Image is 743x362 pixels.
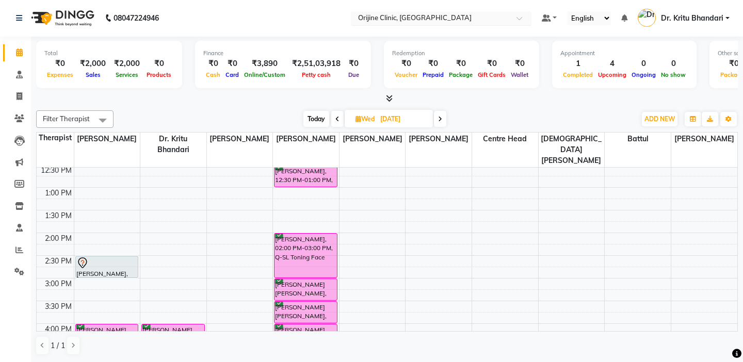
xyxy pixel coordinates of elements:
[274,166,336,187] div: [PERSON_NAME], 12:30 PM-01:00 PM, Peel-Regular-Underarms
[207,133,273,145] span: [PERSON_NAME]
[658,58,688,70] div: 0
[274,302,336,323] div: [PERSON_NAME] [PERSON_NAME], 03:30 PM-04:00 PM, LHR- Maintenance Chin
[140,133,206,156] span: Dr. Kritu Bhandari
[83,71,103,78] span: Sales
[44,58,76,70] div: ₹0
[346,71,362,78] span: Due
[508,71,531,78] span: Wallet
[274,279,336,300] div: [PERSON_NAME] [PERSON_NAME], 03:00 PM-03:30 PM, LHR-Maintenance Upper Lip
[475,71,508,78] span: Gift Cards
[671,133,737,145] span: [PERSON_NAME]
[43,278,74,289] div: 3:00 PM
[74,133,140,145] span: [PERSON_NAME]
[299,71,333,78] span: Petty cash
[241,71,288,78] span: Online/Custom
[446,58,475,70] div: ₹0
[44,49,174,58] div: Total
[113,71,141,78] span: Services
[303,111,329,127] span: Today
[43,188,74,199] div: 1:00 PM
[475,58,508,70] div: ₹0
[76,324,138,345] div: [PERSON_NAME], 04:00 PM-04:30 PM, Medical Follow up
[595,58,629,70] div: 4
[539,133,605,167] span: [DEMOGRAPHIC_DATA][PERSON_NAME]
[605,133,671,145] span: Battul
[43,256,74,267] div: 2:30 PM
[345,58,363,70] div: ₹0
[560,49,688,58] div: Appointment
[642,112,677,126] button: ADD NEW
[223,71,241,78] span: Card
[203,49,363,58] div: Finance
[44,71,76,78] span: Expenses
[114,4,159,32] b: 08047224946
[392,49,531,58] div: Redemption
[43,324,74,335] div: 4:00 PM
[644,115,675,123] span: ADD NEW
[446,71,475,78] span: Package
[43,301,74,312] div: 3:30 PM
[43,114,90,123] span: Filter Therapist
[638,9,656,27] img: Dr. Kritu Bhandari
[223,58,241,70] div: ₹0
[658,71,688,78] span: No show
[392,58,420,70] div: ₹0
[76,256,138,277] div: [PERSON_NAME], 02:30 PM-03:00 PM, Medical Follow up
[110,58,144,70] div: ₹2,000
[76,58,110,70] div: ₹2,000
[43,210,74,221] div: 1:30 PM
[203,71,223,78] span: Cash
[661,13,723,24] span: Dr. Kritu Bhandari
[43,233,74,244] div: 2:00 PM
[37,133,74,143] div: Therapist
[560,58,595,70] div: 1
[144,58,174,70] div: ₹0
[142,324,204,345] div: [PERSON_NAME], 04:00 PM-04:30 PM, Medical Follow up
[420,71,446,78] span: Prepaid
[406,133,472,145] span: [PERSON_NAME]
[273,133,339,145] span: [PERSON_NAME]
[274,234,336,277] div: [PERSON_NAME], 02:00 PM-03:00 PM, Q-SL Toning Face
[420,58,446,70] div: ₹0
[288,58,345,70] div: ₹2,51,03,918
[629,71,658,78] span: Ongoing
[595,71,629,78] span: Upcoming
[144,71,174,78] span: Products
[353,115,377,123] span: Wed
[39,165,74,176] div: 12:30 PM
[392,71,420,78] span: Voucher
[560,71,595,78] span: Completed
[508,58,531,70] div: ₹0
[241,58,288,70] div: ₹3,890
[377,111,429,127] input: 2025-09-03
[51,340,65,351] span: 1 / 1
[472,133,538,145] span: Centre Head
[629,58,658,70] div: 0
[203,58,223,70] div: ₹0
[26,4,97,32] img: logo
[340,133,406,145] span: [PERSON_NAME]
